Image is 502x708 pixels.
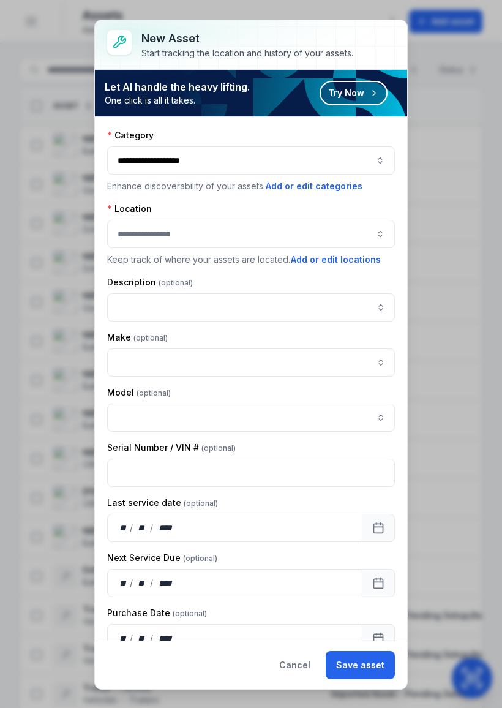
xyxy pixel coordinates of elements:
[320,81,388,105] button: Try Now
[107,203,152,215] label: Location
[362,569,395,597] button: Calendar
[150,632,154,644] div: /
[105,80,250,94] strong: Let AI handle the heavy lifting.
[118,522,130,534] div: day,
[154,577,177,589] div: year,
[362,514,395,542] button: Calendar
[141,47,353,59] div: Start tracking the location and history of your assets.
[134,577,151,589] div: month,
[107,404,395,432] input: asset-add:cf[0eba6346-9018-42ab-a2f3-9be95ac6e0a8]-label
[118,577,130,589] div: day,
[362,624,395,652] button: Calendar
[107,607,207,619] label: Purchase Date
[326,651,395,679] button: Save asset
[107,276,193,288] label: Description
[134,632,151,644] div: month,
[107,386,171,399] label: Model
[130,632,134,644] div: /
[134,522,151,534] div: month,
[105,94,250,107] span: One click is all it takes.
[130,522,134,534] div: /
[154,632,177,644] div: year,
[150,577,154,589] div: /
[107,348,395,377] input: asset-add:cf[d2fa06e0-ee1f-4c79-bc0a-fc4e3d384b2f]-label
[154,522,177,534] div: year,
[269,651,321,679] button: Cancel
[107,331,168,344] label: Make
[107,552,217,564] label: Next Service Due
[290,253,381,266] button: Add or edit locations
[118,632,130,644] div: day,
[107,442,236,454] label: Serial Number / VIN #
[107,293,395,322] input: asset-add:description-label
[107,179,395,193] p: Enhance discoverability of your assets.
[107,129,154,141] label: Category
[130,577,134,589] div: /
[107,497,218,509] label: Last service date
[141,30,353,47] h3: New asset
[107,253,395,266] p: Keep track of where your assets are located.
[265,179,363,193] button: Add or edit categories
[150,522,154,534] div: /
